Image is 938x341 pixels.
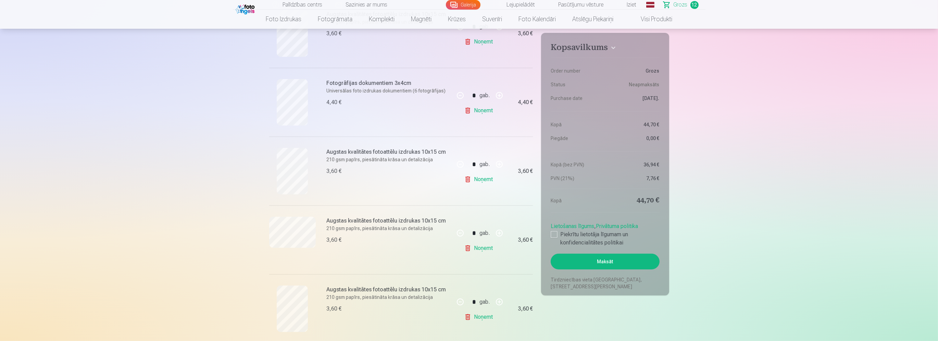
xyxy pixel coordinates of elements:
h6: Augstas kvalitātes fotoattēlu izdrukas 10x15 cm [327,148,450,156]
dd: Grozs [609,67,660,74]
div: 3,60 € [518,31,533,36]
button: Kopsavilkums [551,42,659,55]
dd: [DATE]. [609,95,660,102]
div: 3,60 € [327,305,342,313]
dt: Piegāde [551,135,602,142]
div: 4,40 € [327,98,342,106]
span: 12 [690,1,699,9]
dd: 7,76 € [609,175,660,182]
div: gab. [479,294,490,310]
div: 3,60 € [327,236,342,244]
a: Krūzes [440,10,474,29]
label: Piekrītu lietotāja līgumam un konfidencialitātes politikai [551,230,659,247]
dt: Status [551,81,602,88]
a: Privātuma politika [596,223,638,229]
div: 3,60 € [327,167,342,175]
a: Komplekti [361,10,403,29]
a: Noņemt [464,241,496,255]
p: 210 gsm papīrs, piesātināta krāsa un detalizācija [327,294,450,301]
span: Neapmaksāts [629,81,660,88]
div: 3,60 € [518,238,533,242]
div: gab. [479,156,490,173]
dd: 0,00 € [609,135,660,142]
a: Visi produkti [622,10,680,29]
h6: Augstas kvalitātes fotoattēlu izdrukas 10x15 cm [327,286,450,294]
a: Noņemt [464,173,496,186]
dt: Kopā (bez PVN) [551,161,602,168]
a: Foto kalendāri [510,10,564,29]
a: Noņemt [464,104,496,117]
a: Noņemt [464,310,496,324]
a: Noņemt [464,35,496,49]
a: Foto izdrukas [258,10,310,29]
span: Grozs [674,1,688,9]
a: Magnēti [403,10,440,29]
button: Maksāt [551,254,659,269]
img: /fa1 [236,3,257,14]
p: Tirdzniecības vieta [GEOGRAPHIC_DATA], [STREET_ADDRESS][PERSON_NAME] [551,276,659,290]
a: Fotogrāmata [310,10,361,29]
dd: 36,94 € [609,161,660,168]
p: Universālas foto izdrukas dokumentiem (6 fotogrāfijas) [327,87,450,94]
div: , [551,219,659,247]
dt: Kopā [551,121,602,128]
dt: Order number [551,67,602,74]
dt: Purchase date [551,95,602,102]
div: gab. [479,225,490,241]
div: 3,60 € [518,307,533,311]
div: 4,40 € [518,100,533,104]
a: Lietošanas līgums [551,223,594,229]
div: gab. [479,87,490,104]
p: 210 gsm papīrs, piesātināta krāsa un detalizācija [327,225,450,232]
h6: Fotogrāfijas dokumentiem 3x4cm [327,79,450,87]
dd: 44,70 € [609,196,660,205]
h6: Augstas kvalitātes fotoattēlu izdrukas 10x15 cm [327,217,450,225]
div: 3,60 € [327,29,342,38]
dt: Kopā [551,196,602,205]
dd: 44,70 € [609,121,660,128]
a: Suvenīri [474,10,510,29]
p: 210 gsm papīrs, piesātināta krāsa un detalizācija [327,156,450,163]
a: Atslēgu piekariņi [564,10,622,29]
dt: PVN (21%) [551,175,602,182]
div: 3,60 € [518,169,533,173]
